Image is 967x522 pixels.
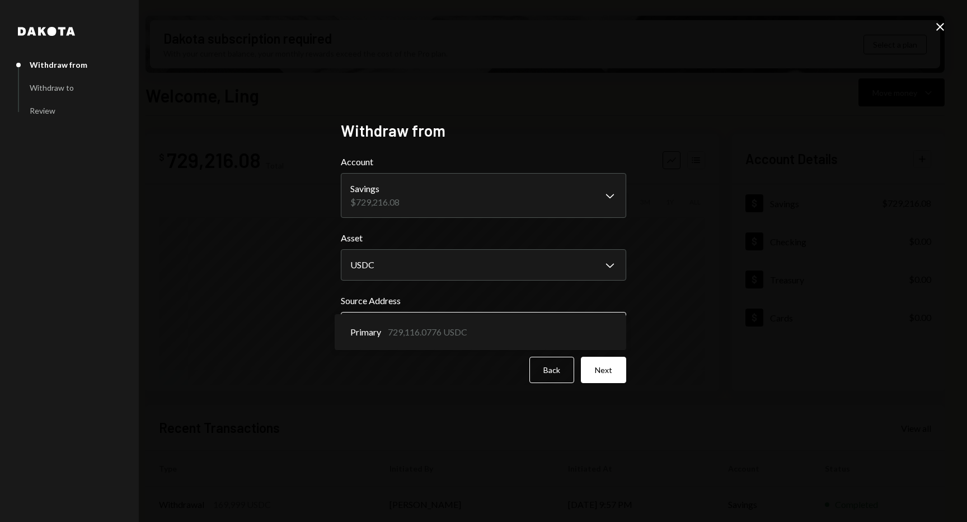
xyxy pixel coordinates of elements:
div: Withdraw to [30,83,74,92]
label: Source Address [341,294,626,307]
button: Next [581,357,626,383]
button: Source Address [341,312,626,343]
div: Withdraw from [30,60,87,69]
div: Review [30,106,55,115]
button: Back [529,357,574,383]
h2: Withdraw from [341,120,626,142]
button: Asset [341,249,626,281]
label: Asset [341,231,626,245]
div: 729,116.0776 USDC [388,325,467,339]
span: Primary [350,325,381,339]
label: Account [341,155,626,169]
button: Account [341,173,626,218]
